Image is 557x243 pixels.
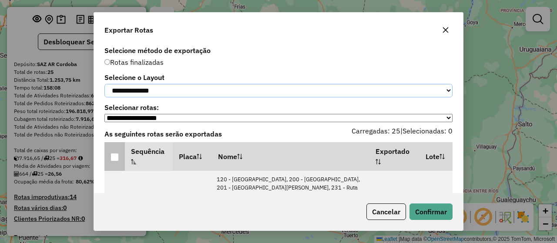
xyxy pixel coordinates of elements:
td: 1 [420,171,453,230]
th: Sequência [125,142,173,171]
button: Confirmar [409,203,453,220]
th: Nome [212,142,369,171]
span: Exportar Rotas [104,25,153,35]
th: Placa [173,142,212,171]
label: Selecione método de exportação [104,45,453,56]
div: | [278,126,458,142]
td: 1 [125,171,173,230]
strong: As seguintes rotas serão exportadas [104,130,222,138]
label: Selecione o Layout [104,72,453,83]
span: Rotas finalizadas [104,58,164,67]
th: Lote [420,142,453,171]
span: Carregadas: 25 [352,126,400,135]
td: 120 - [GEOGRAPHIC_DATA], 200 - [GEOGRAPHIC_DATA], 201 - [GEOGRAPHIC_DATA][PERSON_NAME], 231 - Rut... [212,171,369,230]
button: Cancelar [366,203,406,220]
label: Selecionar rotas: [104,102,453,113]
span: Selecionadas: 0 [403,126,453,135]
th: Exportado [370,142,420,171]
td: KYE215 [173,171,212,230]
